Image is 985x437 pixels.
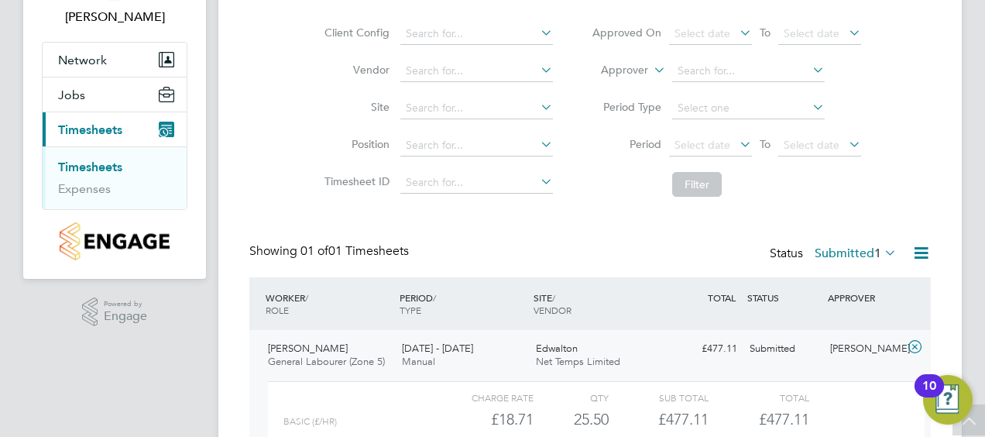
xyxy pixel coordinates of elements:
div: Timesheets [43,146,187,209]
span: To [755,22,775,43]
input: Search for... [400,98,553,119]
a: Timesheets [58,160,122,174]
span: 1 [874,246,881,261]
span: / [433,291,436,304]
span: [PERSON_NAME] [268,342,348,355]
div: QTY [534,388,609,407]
span: Net Temps Limited [536,355,620,368]
input: Search for... [672,60,825,82]
input: Search for... [400,172,553,194]
span: Timesheets [58,122,122,137]
span: Edwalton [536,342,578,355]
div: WORKER [262,284,396,324]
span: Powered by [104,298,147,311]
button: Jobs [43,77,187,112]
label: Period [592,137,661,151]
span: General Labourer (Zone 5) [268,355,385,368]
div: Sub Total [609,388,709,407]
span: Engage [104,310,147,323]
div: Total [709,388,808,407]
span: Network [58,53,107,67]
label: Vendor [320,63,390,77]
span: Aurie Cox [42,8,187,26]
button: Timesheets [43,112,187,146]
div: Status [770,243,900,265]
div: £477.11 [609,407,709,432]
label: Client Config [320,26,390,40]
a: Expenses [58,181,111,196]
span: / [305,291,308,304]
a: Go to home page [42,222,187,260]
div: 25.50 [534,407,609,432]
span: TOTAL [708,291,736,304]
div: 10 [922,386,936,406]
div: APPROVER [824,284,904,311]
div: STATUS [743,284,824,311]
span: 01 of [300,243,328,259]
img: countryside-properties-logo-retina.png [60,222,169,260]
label: Site [320,100,390,114]
span: 01 Timesheets [300,243,409,259]
input: Search for... [400,60,553,82]
span: [DATE] - [DATE] [402,342,473,355]
label: Submitted [815,246,897,261]
button: Open Resource Center, 10 new notifications [923,375,973,425]
span: Select date [784,26,839,40]
button: Filter [672,172,722,197]
label: Position [320,137,390,151]
span: £477.11 [759,410,809,428]
div: Submitted [743,336,824,362]
div: £477.11 [663,336,743,362]
label: Approver [578,63,648,78]
input: Search for... [400,135,553,157]
div: £18.71 [434,407,534,432]
input: Select one [672,98,825,119]
span: Manual [402,355,435,368]
div: [PERSON_NAME] [824,336,904,362]
span: Select date [784,138,839,152]
input: Search for... [400,23,553,45]
span: ROLE [266,304,289,316]
label: Period Type [592,100,661,114]
button: Network [43,43,187,77]
div: Showing [249,243,412,260]
a: Powered byEngage [82,298,148,327]
span: TYPE [400,304,421,316]
span: VENDOR [534,304,571,316]
span: Jobs [58,88,85,102]
span: Select date [674,26,730,40]
span: / [552,291,555,304]
span: Basic (£/HR) [283,416,337,427]
div: PERIOD [396,284,530,324]
span: Select date [674,138,730,152]
span: To [755,134,775,154]
div: Charge rate [434,388,534,407]
label: Timesheet ID [320,174,390,188]
label: Approved On [592,26,661,40]
div: SITE [530,284,664,324]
